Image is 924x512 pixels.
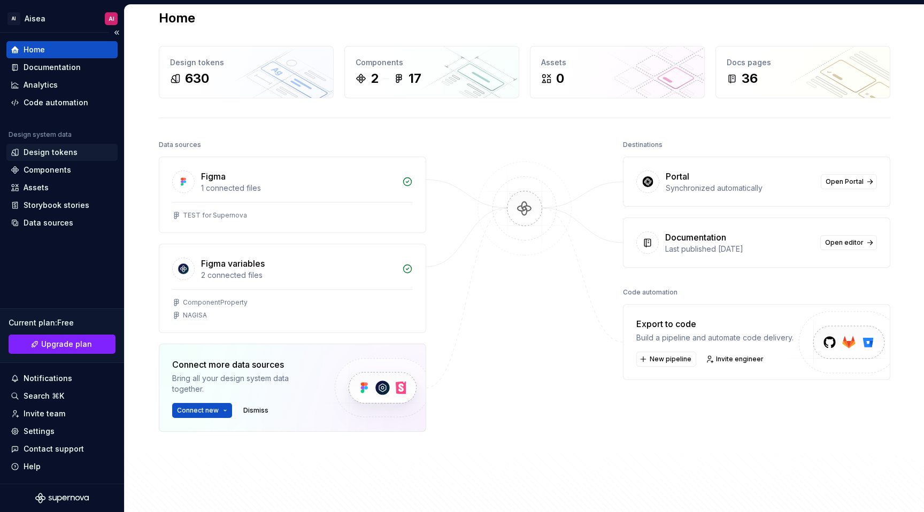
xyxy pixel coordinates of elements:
[6,405,118,422] a: Invite team
[238,403,273,418] button: Dismiss
[6,76,118,94] a: Analytics
[172,358,317,371] div: Connect more data sources
[185,70,209,87] div: 630
[356,57,508,68] div: Components
[24,408,65,419] div: Invite team
[24,218,73,228] div: Data sources
[6,370,118,387] button: Notifications
[109,25,124,40] button: Collapse sidebar
[24,62,81,73] div: Documentation
[9,317,115,328] div: Current plan : Free
[821,174,877,189] a: Open Portal
[9,335,115,354] a: Upgrade plan
[825,238,864,247] span: Open editor
[623,285,677,300] div: Code automation
[35,493,89,503] svg: Supernova Logo
[2,7,122,30] button: AIAiseaAI
[6,94,118,111] a: Code automation
[6,440,118,457] button: Contact support
[716,355,764,363] span: Invite engineer
[7,12,20,25] div: AI
[6,458,118,475] button: Help
[159,157,426,233] a: Figma1 connected filesTEST for Supernova
[201,270,396,281] div: 2 connected files
[24,444,84,454] div: Contact support
[541,57,694,68] div: Assets
[201,257,265,270] div: Figma variables
[636,352,696,367] button: New pipeline
[409,70,421,87] div: 17
[24,461,41,472] div: Help
[666,183,814,193] div: Synchronized automatically
[727,57,879,68] div: Docs pages
[826,177,864,186] span: Open Portal
[25,13,45,24] div: Aisea
[24,97,88,108] div: Code automation
[6,197,118,214] a: Storybook stories
[24,373,72,384] div: Notifications
[24,80,58,90] div: Analytics
[6,59,118,76] a: Documentation
[6,144,118,161] a: Design tokens
[636,332,794,343] div: Build a pipeline and automate code delivery.
[6,214,118,231] a: Data sources
[371,70,379,87] div: 2
[159,46,334,98] a: Design tokens630
[665,231,726,244] div: Documentation
[24,147,78,158] div: Design tokens
[201,183,396,193] div: 1 connected files
[715,46,890,98] a: Docs pages36
[6,161,118,179] a: Components
[170,57,322,68] div: Design tokens
[41,339,92,350] span: Upgrade plan
[623,137,663,152] div: Destinations
[159,10,195,27] h2: Home
[243,406,268,415] span: Dismiss
[24,165,71,175] div: Components
[820,235,877,250] a: Open editor
[24,44,45,55] div: Home
[6,387,118,405] button: Search ⌘K
[6,179,118,196] a: Assets
[742,70,758,87] div: 36
[172,373,317,394] div: Bring all your design system data together.
[24,426,55,437] div: Settings
[344,46,519,98] a: Components217
[109,14,114,23] div: AI
[666,170,689,183] div: Portal
[6,41,118,58] a: Home
[703,352,768,367] a: Invite engineer
[650,355,691,363] span: New pipeline
[177,406,219,415] span: Connect new
[665,244,814,254] div: Last published [DATE]
[172,403,232,418] button: Connect new
[530,46,705,98] a: Assets0
[183,211,247,220] div: TEST for Supernova
[636,317,794,330] div: Export to code
[24,200,89,211] div: Storybook stories
[183,298,248,307] div: ComponentProperty
[24,391,64,401] div: Search ⌘K
[159,244,426,333] a: Figma variables2 connected filesComponentPropertyNAGISA
[24,182,49,193] div: Assets
[6,423,118,440] a: Settings
[159,137,201,152] div: Data sources
[183,311,207,320] div: NAGISA
[556,70,564,87] div: 0
[9,130,72,139] div: Design system data
[201,170,226,183] div: Figma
